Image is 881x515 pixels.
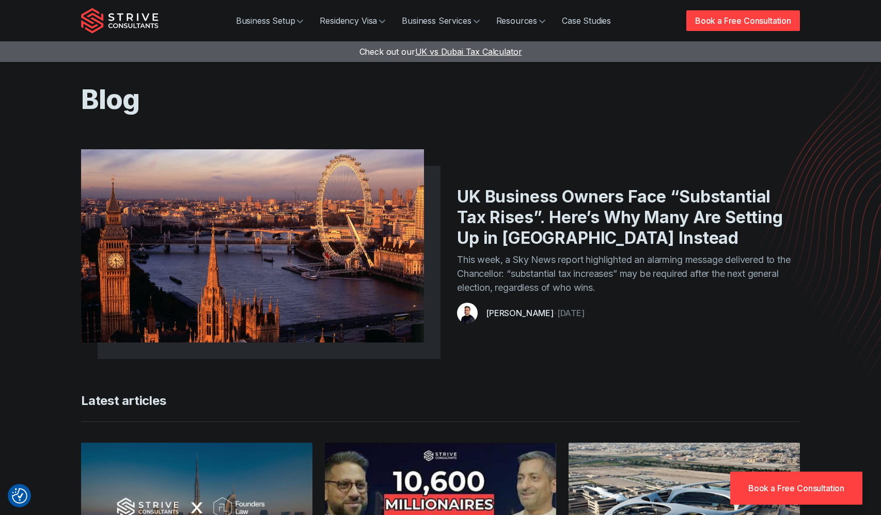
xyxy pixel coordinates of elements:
a: Business Setup [228,10,312,31]
h4: Latest articles [81,392,800,422]
a: dubai company setup [81,158,424,351]
a: Book a Free Consultation [730,472,862,505]
a: Book a Free Consultation [686,10,800,31]
a: Business Services [394,10,487,31]
a: [PERSON_NAME] [486,308,554,318]
img: Revisit consent button [12,488,27,504]
time: [DATE] [557,308,585,318]
span: - [554,308,557,318]
a: Resources [488,10,554,31]
img: Z_jCzuvxEdbNO49l_Untitleddesign-69-.png [457,303,478,323]
a: Residency Visa [311,10,394,31]
h1: Blog [81,83,742,116]
a: UK Business Owners Face “Substantial Tax Rises”. Here’s Why Many Are Setting Up in [GEOGRAPHIC_DA... [457,186,783,248]
a: Check out ourUK vs Dubai Tax Calculator [359,46,522,57]
img: Strive Consultants [81,8,159,34]
span: UK vs Dubai Tax Calculator [415,46,522,57]
p: This week, a Sky News report highlighted an alarming message delivered to the Chancellor: “substa... [457,253,800,294]
img: dubai company setup [81,149,424,342]
a: Case Studies [554,10,619,31]
button: Consent Preferences [12,488,27,504]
